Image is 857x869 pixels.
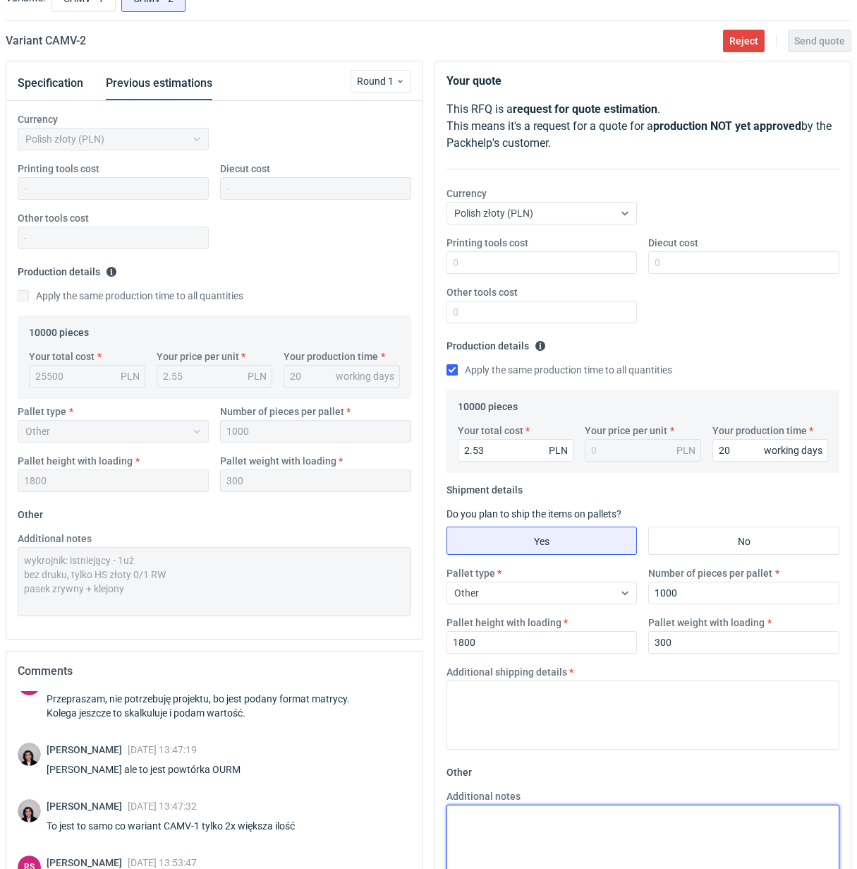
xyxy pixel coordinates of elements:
[6,32,86,49] h2: Variant CAMV - 2
[18,743,41,766] img: Sebastian Markut
[18,66,83,100] button: Specification
[454,208,533,219] span: Polish złoty (PLN)
[220,162,270,176] label: Diecut cost
[220,404,344,419] label: Number of pieces per pallet
[454,587,479,599] span: Other
[446,301,638,323] input: 0
[446,616,561,630] label: Pallet height with loading
[18,663,411,680] h2: Comments
[446,566,495,580] label: Pallet type
[446,508,621,520] label: Do you plan to ship the items on pallets?
[47,819,312,833] div: To jest to samo co wariant CAMV-1 tylko 2x większa ilość
[446,665,567,679] label: Additional shipping details
[648,566,772,580] label: Number of pieces per pallet
[157,349,239,364] label: Your price per unit
[106,66,212,100] button: Previous estimations
[18,503,43,520] legend: Other
[446,527,638,555] label: Yes
[284,349,378,364] label: Your production time
[446,186,487,200] label: Currency
[446,74,502,88] strong: Your quote
[29,349,95,364] label: Your total cost
[729,36,758,46] span: Reject
[18,211,89,225] label: Other tools cost
[446,631,638,654] input: 0
[648,631,839,654] input: 0
[47,744,128,755] span: [PERSON_NAME]
[47,857,128,868] span: [PERSON_NAME]
[18,404,66,419] label: Pallet type
[357,74,396,88] span: Round 1
[788,30,851,52] button: Send quote
[446,761,472,778] legend: Other
[723,30,765,52] button: Reject
[446,363,672,377] label: Apply the same production time to all quantities
[18,547,411,616] textarea: wykrojnik: istniejący - 1uż bez druku, tylko HS złoty 0/1 RW pasek zrywny + klejony
[47,801,128,812] span: [PERSON_NAME]
[248,369,267,383] div: PLN
[128,801,197,812] span: [DATE] 13:47:32
[18,112,58,126] label: Currency
[458,424,523,438] label: Your total cost
[712,424,807,438] label: Your production time
[549,443,568,457] div: PLN
[648,236,698,250] label: Diecut cost
[648,616,765,630] label: Pallet weight with loading
[764,443,822,457] div: working days
[121,369,140,383] div: PLN
[446,285,518,299] label: Other tools cost
[29,321,89,338] legend: 10000 pieces
[18,532,92,546] label: Additional notes
[336,369,394,383] div: working days
[18,162,99,176] label: Printing tools cost
[676,443,695,457] div: PLN
[794,36,845,46] span: Send quote
[513,102,657,116] strong: request for quote estimation
[18,454,133,468] label: Pallet height with loading
[446,479,523,496] legend: Shipment details
[18,260,117,277] legend: Production details
[446,251,638,274] input: 0
[18,799,41,822] img: Sebastian Markut
[446,789,521,803] label: Additional notes
[648,527,839,555] label: No
[128,857,197,868] span: [DATE] 13:53:47
[648,582,839,604] input: 0
[220,454,336,468] label: Pallet weight with loading
[653,119,801,133] strong: production NOT yet approved
[458,395,518,412] legend: 10000 pieces
[128,744,197,755] span: [DATE] 13:47:19
[648,251,839,274] input: 0
[446,236,528,250] label: Printing tools cost
[712,439,829,462] input: 0
[18,289,243,303] label: Apply the same production time to all quantities
[446,101,840,152] p: This RFQ is a . This means it's a request for a quote for a by the Packhelp's customer.
[458,439,574,462] input: 0
[446,335,546,352] legend: Production details
[47,692,367,720] div: Przepraszam, nie potrzebuję projektu, bo jest podany format matrycy. Kolega jeszcze to skalkuluje...
[47,762,257,777] div: [PERSON_NAME] ale to jest powtórka OURM
[585,424,667,438] label: Your price per unit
